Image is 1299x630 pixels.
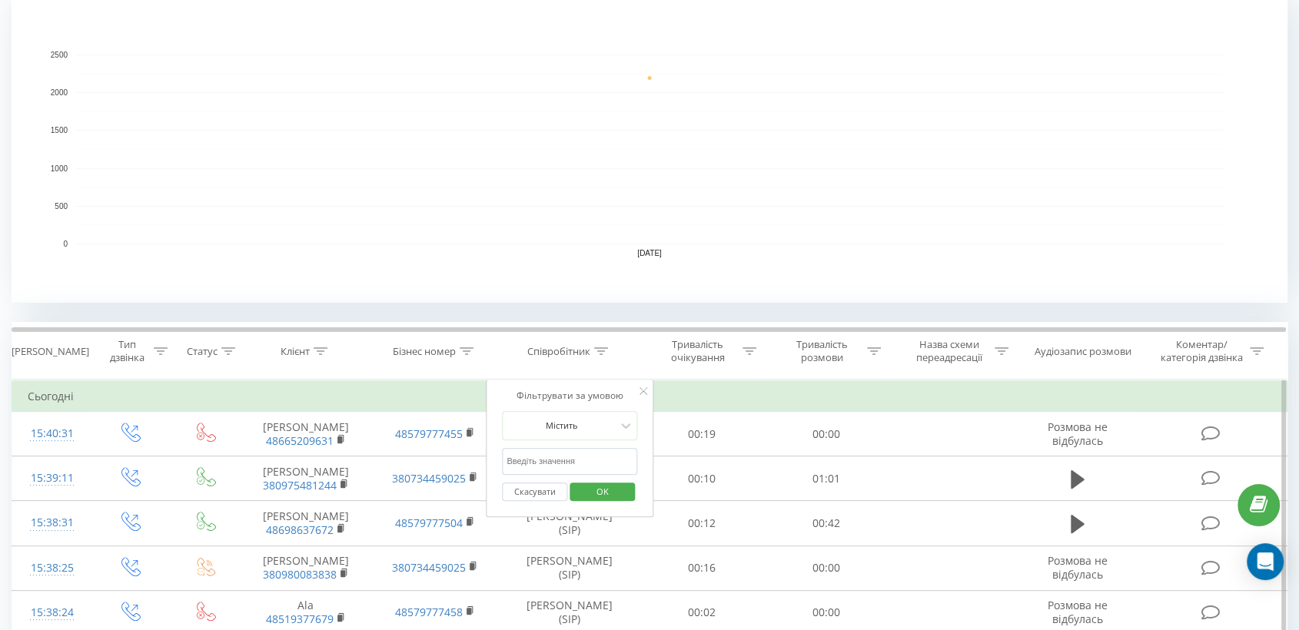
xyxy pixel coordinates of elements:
[51,164,68,173] text: 1000
[500,501,639,545] td: [PERSON_NAME] (SIP)
[637,249,662,257] text: [DATE]
[28,598,76,628] div: 15:38:24
[764,456,889,501] td: 01:01
[187,345,218,358] div: Статус
[500,545,639,590] td: [PERSON_NAME] (SIP)
[51,88,68,97] text: 2000
[1048,419,1108,448] span: Розмова не відбулась
[51,127,68,135] text: 1500
[12,381,1287,412] td: Сьогодні
[263,478,337,492] a: 380975481244
[640,456,764,501] td: 00:10
[12,345,89,358] div: [PERSON_NAME]
[266,433,334,448] a: 48665209631
[28,553,76,583] div: 15:38:25
[241,456,370,501] td: [PERSON_NAME]
[28,419,76,449] div: 15:40:31
[581,479,624,503] span: OK
[63,240,68,248] text: 0
[395,605,463,619] a: 48579777458
[28,463,76,493] div: 15:39:11
[527,345,590,358] div: Співробітник
[393,345,456,358] div: Бізнес номер
[640,501,764,545] td: 00:12
[241,412,370,456] td: [PERSON_NAME]
[764,412,889,456] td: 00:00
[656,338,739,364] div: Тривалість очікування
[281,345,310,358] div: Клієнт
[266,522,334,537] a: 48698637672
[764,545,889,590] td: 00:00
[392,471,466,486] a: 380734459025
[266,612,334,626] a: 48519377679
[502,482,567,502] button: Скасувати
[392,560,466,575] a: 380734459025
[28,508,76,538] div: 15:38:31
[395,516,463,530] a: 48579777504
[1048,553,1108,582] span: Розмова не відбулась
[640,412,764,456] td: 00:19
[1247,543,1284,580] div: Open Intercom Messenger
[51,51,68,59] text: 2500
[1035,345,1131,358] div: Аудіозапис розмови
[105,338,150,364] div: Тип дзвінка
[263,567,337,582] a: 380980083838
[640,545,764,590] td: 00:16
[1048,598,1108,626] span: Розмова не відбулась
[764,501,889,545] td: 00:42
[909,338,991,364] div: Назва схеми переадресації
[395,426,463,441] a: 48579777455
[1156,338,1246,364] div: Коментар/категорія дзвінка
[502,388,637,403] div: Фільтрувати за умовою
[781,338,863,364] div: Тривалість розмови
[570,482,635,502] button: OK
[241,501,370,545] td: [PERSON_NAME]
[55,202,68,211] text: 500
[502,448,637,475] input: Введіть значення
[241,545,370,590] td: [PERSON_NAME]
